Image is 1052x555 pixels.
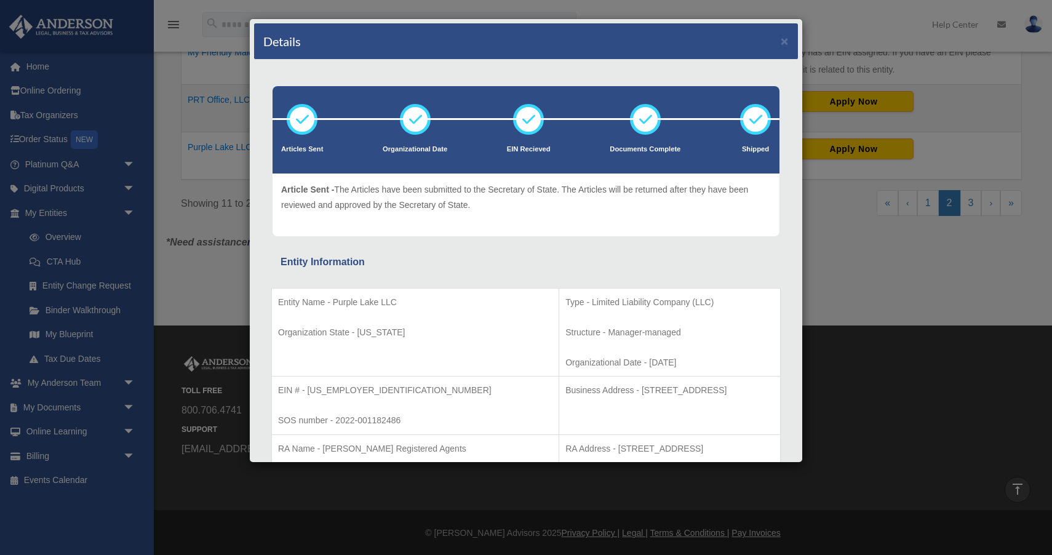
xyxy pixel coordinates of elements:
[278,441,552,457] p: RA Name - [PERSON_NAME] Registered Agents
[565,295,774,310] p: Type - Limited Liability Company (LLC)
[281,182,771,212] p: The Articles have been submitted to the Secretary of State. The Articles will be returned after t...
[278,413,552,428] p: SOS number - 2022-001182486
[383,143,447,156] p: Organizational Date
[507,143,551,156] p: EIN Recieved
[278,325,552,340] p: Organization State - [US_STATE]
[781,34,789,47] button: ×
[263,33,301,50] h4: Details
[278,383,552,398] p: EIN # - [US_EMPLOYER_IDENTIFICATION_NUMBER]
[281,143,323,156] p: Articles Sent
[740,143,771,156] p: Shipped
[278,295,552,310] p: Entity Name - Purple Lake LLC
[565,441,774,457] p: RA Address - [STREET_ADDRESS]
[565,383,774,398] p: Business Address - [STREET_ADDRESS]
[281,185,334,194] span: Article Sent -
[281,254,771,271] div: Entity Information
[610,143,680,156] p: Documents Complete
[565,325,774,340] p: Structure - Manager-managed
[565,355,774,370] p: Organizational Date - [DATE]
